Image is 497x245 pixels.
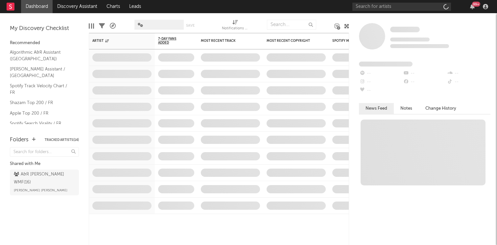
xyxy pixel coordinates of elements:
[447,69,490,78] div: --
[359,103,394,114] button: News Feed
[267,39,316,43] div: Most Recent Copyright
[470,4,475,9] button: 99+
[14,186,67,194] span: [PERSON_NAME] [PERSON_NAME]
[92,39,142,43] div: Artist
[332,39,382,43] div: Spotify Monthly Listeners
[390,38,430,41] span: Tracking Since: [DATE]
[10,99,72,106] a: Shazam Top 200 / FR
[10,120,72,127] a: Spotify Search Virality / FR
[359,78,403,86] div: --
[158,37,184,45] span: 7-Day Fans Added
[403,69,446,78] div: --
[359,69,403,78] div: --
[403,78,446,86] div: --
[359,86,403,95] div: --
[390,26,420,33] a: Some Artist
[222,25,248,33] div: Notifications (Artist)
[10,25,79,33] div: My Discovery Checklist
[10,147,79,157] input: Search for folders...
[10,39,79,47] div: Recommended
[10,170,79,195] a: A&R [PERSON_NAME] WMF(16)[PERSON_NAME] [PERSON_NAME]
[10,110,72,117] a: Apple Top 200 / FR
[447,78,490,86] div: --
[419,103,463,114] button: Change History
[110,16,116,36] div: A&R Pipeline
[89,16,94,36] div: Edit Columns
[394,103,419,114] button: Notes
[267,20,316,30] input: Search...
[186,24,195,27] button: Save
[14,171,73,186] div: A&R [PERSON_NAME] WMF ( 16 )
[222,16,248,36] div: Notifications (Artist)
[10,82,72,96] a: Spotify Track Velocity Chart / FR
[10,136,29,144] div: Folders
[390,44,449,48] span: 0 fans last week
[45,138,79,142] button: Tracked Artists(14)
[472,2,480,7] div: 99 +
[10,49,72,62] a: Algorithmic A&R Assistant ([GEOGRAPHIC_DATA])
[10,66,72,79] a: [PERSON_NAME] Assistant / [GEOGRAPHIC_DATA]
[359,62,413,67] span: Fans Added by Platform
[201,39,250,43] div: Most Recent Track
[10,160,79,168] div: Shared with Me
[390,27,420,32] span: Some Artist
[352,3,451,11] input: Search for artists
[99,16,105,36] div: Filters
